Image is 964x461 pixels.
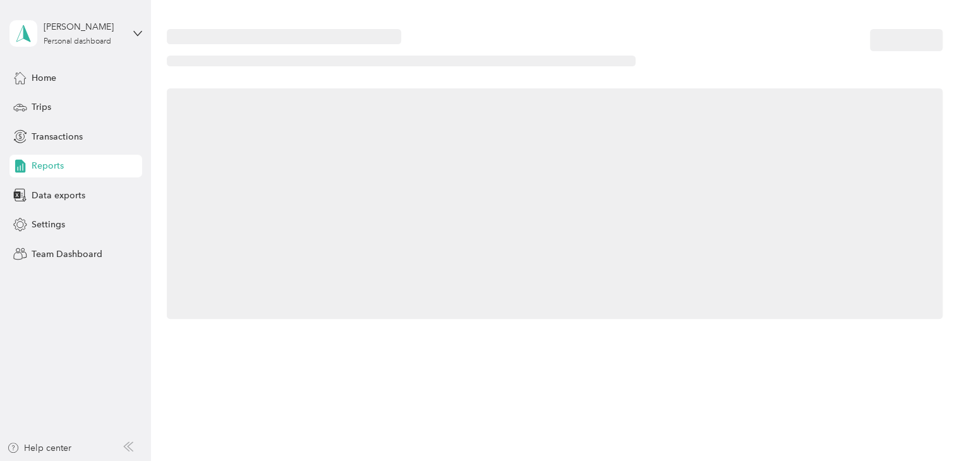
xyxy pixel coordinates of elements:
[44,38,111,45] div: Personal dashboard
[7,441,71,455] button: Help center
[32,218,65,231] span: Settings
[32,71,56,85] span: Home
[44,20,123,33] div: [PERSON_NAME]
[32,130,83,143] span: Transactions
[32,100,51,114] span: Trips
[32,189,85,202] span: Data exports
[32,248,102,261] span: Team Dashboard
[32,159,64,172] span: Reports
[893,390,964,461] iframe: Everlance-gr Chat Button Frame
